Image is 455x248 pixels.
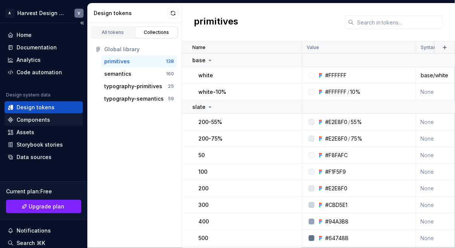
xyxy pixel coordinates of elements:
[350,88,361,96] div: 10%
[198,72,213,79] p: white
[198,135,222,142] p: 200-75%
[194,15,238,29] h2: primitives
[104,83,162,90] div: typography-primitives
[17,239,45,247] div: Search ⌘K
[6,200,81,213] a: Upgrade plan
[198,152,205,159] p: 50
[325,201,347,209] div: #CBD5E1
[198,234,208,242] p: 500
[325,135,347,142] div: #E2E8F0
[325,185,347,192] div: #E2E8F0
[94,9,168,17] div: Design tokens
[325,118,347,126] div: #E2E8F0
[17,56,41,64] div: Analytics
[166,71,174,77] div: 160
[168,83,174,89] div: 25
[198,185,208,192] p: 200
[5,126,83,138] a: Assets
[166,58,174,64] div: 138
[198,88,226,96] p: white-10%
[5,139,83,151] a: Storybook stories
[6,188,81,195] div: Current plan : Free
[198,118,222,126] p: 200-55%
[192,57,205,64] p: base
[5,114,83,126] a: Components
[101,93,177,105] button: typography-semantics59
[421,44,448,51] p: Syntax: Web
[2,5,86,21] button: AHarvest Design SystemV
[29,203,65,210] span: Upgrade plan
[348,118,350,126] div: /
[192,44,205,51] p: Name
[101,68,177,80] button: semantics160
[104,46,174,53] div: Global library
[198,201,208,209] p: 300
[325,218,348,225] div: #94A3B8
[17,227,51,234] div: Notifications
[347,88,349,96] div: /
[198,218,209,225] p: 400
[325,234,348,242] div: #64748B
[17,153,52,161] div: Data sources
[17,129,34,136] div: Assets
[5,225,83,237] button: Notifications
[6,92,50,98] div: Design system data
[5,41,83,54] a: Documentation
[5,151,83,163] a: Data sources
[192,103,205,111] p: slate
[104,58,130,65] div: primitives
[5,9,14,18] div: A
[17,104,55,111] div: Design tokens
[17,116,50,124] div: Components
[5,54,83,66] a: Analytics
[351,135,362,142] div: 75%
[101,80,177,92] button: typography-primitives25
[325,72,347,79] div: #FFFFFF
[17,44,57,51] div: Documentation
[354,15,443,29] input: Search in tokens...
[168,96,174,102] div: 59
[94,29,132,35] div: All tokens
[17,69,62,76] div: Code automation
[138,29,175,35] div: Collections
[17,141,63,148] div: Storybook stories
[17,9,65,17] div: Harvest Design System
[325,168,346,176] div: #F1F5F9
[5,66,83,78] a: Code automation
[325,88,347,96] div: #FFFFFF
[104,95,164,103] div: typography-semantics
[5,101,83,113] a: Design tokens
[104,70,131,78] div: semantics
[348,135,350,142] div: /
[101,55,177,67] button: primitives138
[17,31,32,39] div: Home
[351,118,362,126] div: 55%
[5,29,83,41] a: Home
[198,168,207,176] p: 100
[77,18,87,28] button: Collapse sidebar
[325,152,348,159] div: #F8FAFC
[307,44,319,51] p: Value
[78,10,81,16] div: V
